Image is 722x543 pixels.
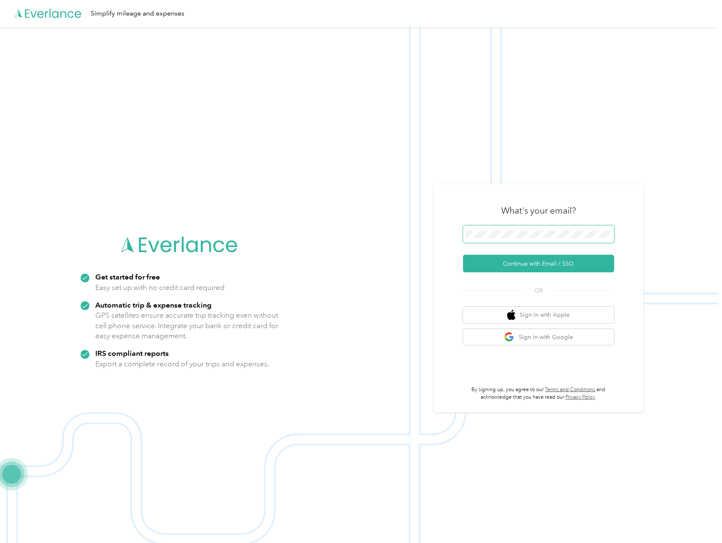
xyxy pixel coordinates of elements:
h3: What's your email? [501,205,576,217]
img: google logo [504,332,515,342]
button: apple logoSign in with Apple [463,307,614,323]
strong: Automatic trip & expense tracking [95,300,212,309]
a: Privacy Policy [565,394,595,400]
div: Simplify mileage and expenses [91,8,184,19]
img: apple logo [507,310,515,320]
strong: IRS compliant reports [95,349,169,358]
span: OR [524,286,553,295]
p: Easy set up with no credit card required [95,282,225,293]
p: GPS satellites ensure accurate trip tracking even without cell phone service. Integrate your bank... [95,310,279,341]
p: By signing up, you agree to our and acknowledge that you have read our . [463,386,614,401]
button: google logoSign in with Google [463,329,614,345]
strong: Get started for free [95,272,160,281]
a: Terms and Conditions [545,386,595,393]
button: Continue with Email / SSO [463,255,614,272]
p: Export a complete record of your trips and expenses. [95,359,269,369]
